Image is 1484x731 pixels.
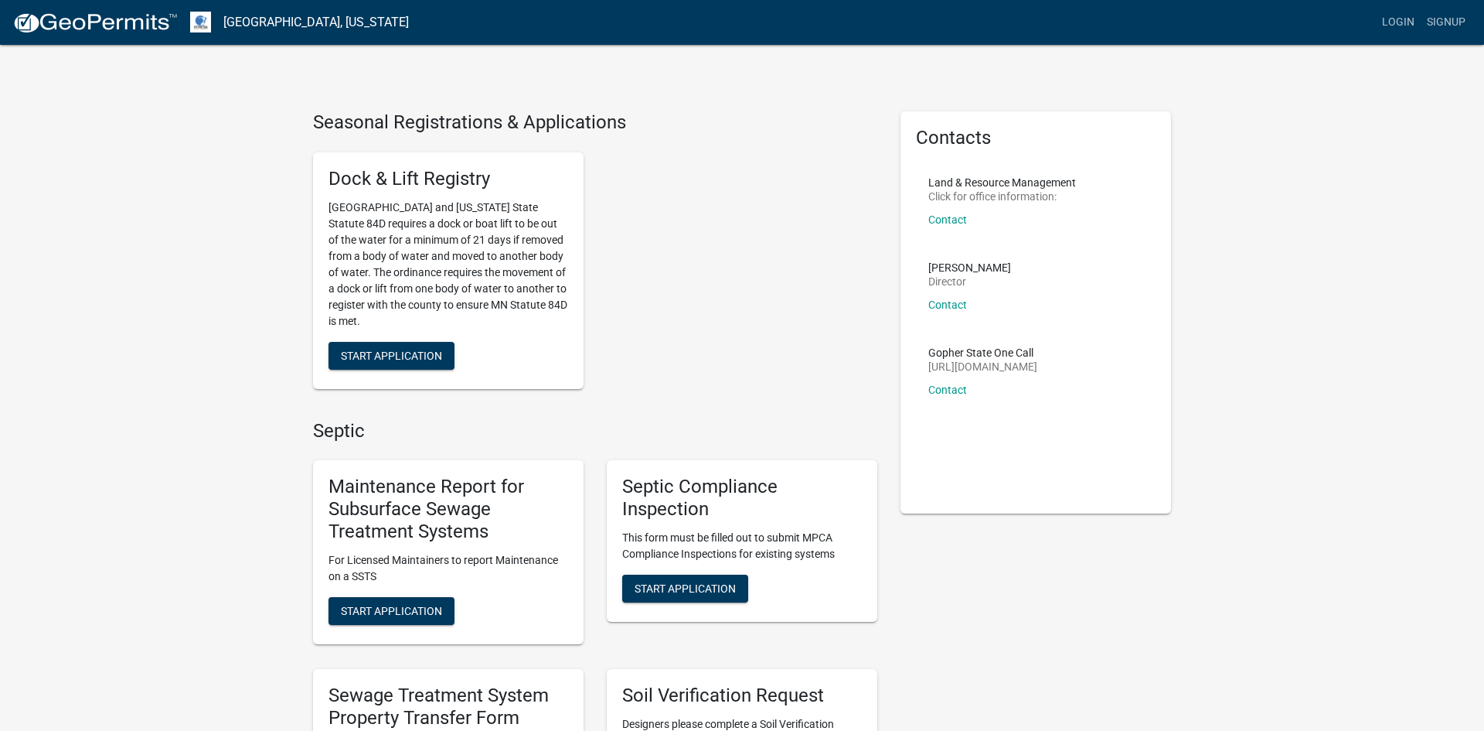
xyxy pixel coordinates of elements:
h5: Septic Compliance Inspection [622,476,862,521]
h4: Seasonal Registrations & Applications [313,111,877,134]
img: Otter Tail County, Minnesota [190,12,211,32]
h5: Maintenance Report for Subsurface Sewage Treatment Systems [328,476,568,542]
a: Contact [928,299,967,311]
button: Start Application [328,597,454,625]
a: Login [1376,8,1421,37]
a: Contact [928,384,967,396]
span: Start Application [635,582,736,594]
p: [GEOGRAPHIC_DATA] and [US_STATE] State Statute 84D requires a dock or boat lift to be out of the ... [328,200,568,330]
button: Start Application [622,575,748,603]
a: [GEOGRAPHIC_DATA], [US_STATE] [223,9,409,36]
p: Gopher State One Call [928,347,1037,358]
p: Click for office information: [928,191,1076,202]
p: [PERSON_NAME] [928,262,1011,273]
h5: Dock & Lift Registry [328,168,568,190]
a: Contact [928,213,967,226]
span: Start Application [341,604,442,617]
p: Director [928,276,1011,287]
span: Start Application [341,349,442,361]
p: For Licensed Maintainers to report Maintenance on a SSTS [328,552,568,585]
p: Land & Resource Management [928,177,1076,188]
h5: Contacts [916,127,1156,149]
p: [URL][DOMAIN_NAME] [928,361,1037,372]
h5: Soil Verification Request [622,685,862,707]
button: Start Application [328,342,454,370]
p: This form must be filled out to submit MPCA Compliance Inspections for existing systems [622,530,862,562]
h5: Sewage Treatment System Property Transfer Form [328,685,568,729]
h4: Septic [313,420,877,442]
a: Signup [1421,8,1472,37]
